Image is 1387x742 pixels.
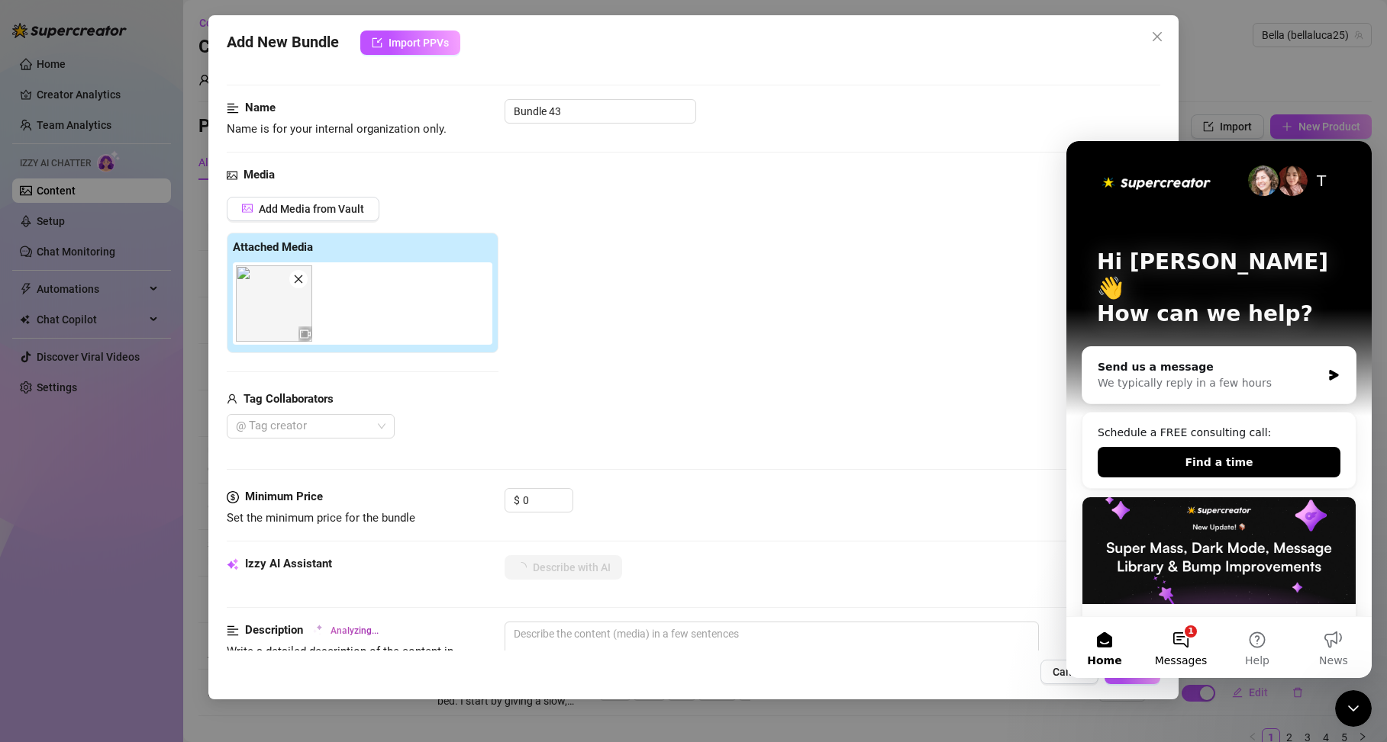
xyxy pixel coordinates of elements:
span: Write a detailed description of the content in a few sentences. Avoid vague or implied descriptio... [227,644,454,730]
button: News [229,476,305,537]
span: Analyzing... [331,624,379,638]
span: Set the minimum price for the bundle [227,511,415,525]
img: Super Mass, Dark Mode, Message Library & Bump Improvements [16,356,289,463]
span: user [227,390,237,409]
iframe: Intercom live chat [1066,141,1372,678]
strong: Description [245,623,303,637]
button: Cancel [1040,660,1098,684]
span: video-camera [300,329,311,339]
strong: Attached Media [233,240,313,254]
button: Describe with AI [505,555,622,580]
strong: Tag Collaborators [244,392,334,406]
span: picture [242,203,253,214]
span: close [293,274,304,284]
strong: Minimum Price [245,490,323,503]
span: Add New Bundle [227,31,339,55]
span: close [1151,31,1163,43]
span: picture [227,166,237,185]
span: Cancel [1053,666,1086,678]
iframe: Intercom live chat [1335,690,1372,727]
button: Add Media from Vault [227,197,379,221]
input: Enter a name [505,99,696,124]
button: Import PPVs [360,31,460,55]
div: Super Mass, Dark Mode, Message Library & Bump Improvements [15,355,290,565]
span: dollar [227,488,239,506]
strong: Name [245,101,276,114]
span: Home [21,514,55,525]
span: import [372,37,382,48]
span: Help [179,514,203,525]
span: align-left [227,622,239,640]
span: Name is for your internal organization only. [227,122,447,136]
button: Help [153,476,229,537]
button: Messages [76,476,153,537]
span: Add Media from Vault [259,203,364,215]
span: Messages [89,514,141,525]
span: Close [1145,31,1169,43]
strong: Media [244,168,275,181]
img: media [236,265,312,342]
strong: Izzy AI Assistant [245,557,332,570]
button: Close [1145,24,1169,49]
span: Import PPVs [389,37,449,49]
span: align-left [227,99,239,117]
span: News [253,514,282,525]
